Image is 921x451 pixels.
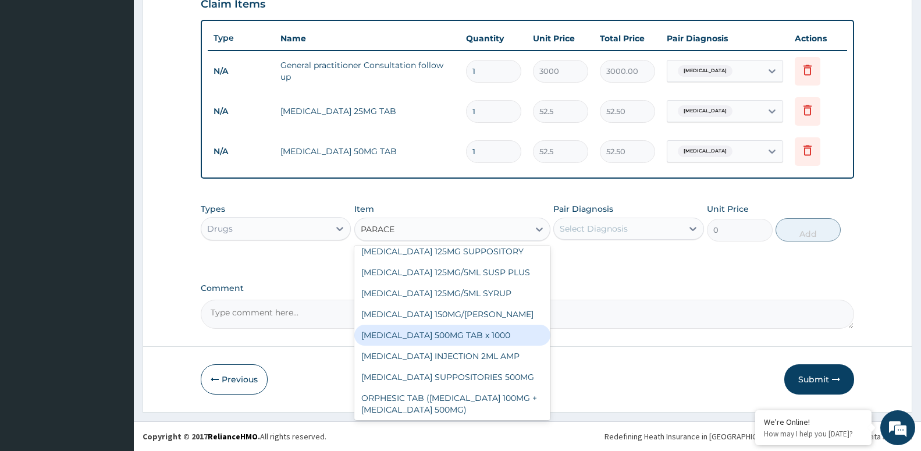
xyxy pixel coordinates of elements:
[208,61,275,82] td: N/A
[201,204,225,214] label: Types
[208,27,275,49] th: Type
[354,367,550,388] div: [MEDICAL_DATA] SUPPOSITORIES 500MG
[604,431,912,442] div: Redefining Heath Insurance in [GEOGRAPHIC_DATA] using Telemedicine and Data Science!
[789,27,847,50] th: Actions
[67,147,161,264] span: We're online!
[354,346,550,367] div: [MEDICAL_DATA] INJECTION 2ML AMP
[191,6,219,34] div: Minimize live chat window
[6,318,222,358] textarea: Type your message and hit 'Enter'
[134,421,921,451] footer: All rights reserved.
[201,283,854,293] label: Comment
[553,203,613,215] label: Pair Diagnosis
[784,364,854,395] button: Submit
[460,27,527,50] th: Quantity
[776,218,841,242] button: Add
[208,431,258,442] a: RelianceHMO
[764,429,863,439] p: How may I help you today?
[208,101,275,122] td: N/A
[678,145,732,157] span: [MEDICAL_DATA]
[354,283,550,304] div: [MEDICAL_DATA] 125MG/5ML SYRUP
[594,27,661,50] th: Total Price
[354,388,550,420] div: ORPHESIC TAB ([MEDICAL_DATA] 100MG +[MEDICAL_DATA] 500MG)
[208,141,275,162] td: N/A
[661,27,789,50] th: Pair Diagnosis
[354,304,550,325] div: [MEDICAL_DATA] 150MG/[PERSON_NAME]
[354,325,550,346] div: [MEDICAL_DATA] 500MG TAB x 1000
[275,54,460,88] td: General practitioner Consultation follow up
[61,65,195,80] div: Chat with us now
[22,58,47,87] img: d_794563401_company_1708531726252_794563401
[764,417,863,427] div: We're Online!
[678,105,732,117] span: [MEDICAL_DATA]
[354,241,550,262] div: [MEDICAL_DATA] 125MG SUPPOSITORY
[560,223,628,235] div: Select Diagnosis
[201,364,268,395] button: Previous
[275,27,460,50] th: Name
[354,262,550,283] div: [MEDICAL_DATA] 125MG/5ML SUSP PLUS
[354,203,374,215] label: Item
[207,223,233,235] div: Drugs
[143,431,260,442] strong: Copyright © 2017 .
[527,27,594,50] th: Unit Price
[275,140,460,163] td: [MEDICAL_DATA] 50MG TAB
[707,203,749,215] label: Unit Price
[275,100,460,123] td: [MEDICAL_DATA] 25MG TAB
[678,65,732,77] span: [MEDICAL_DATA]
